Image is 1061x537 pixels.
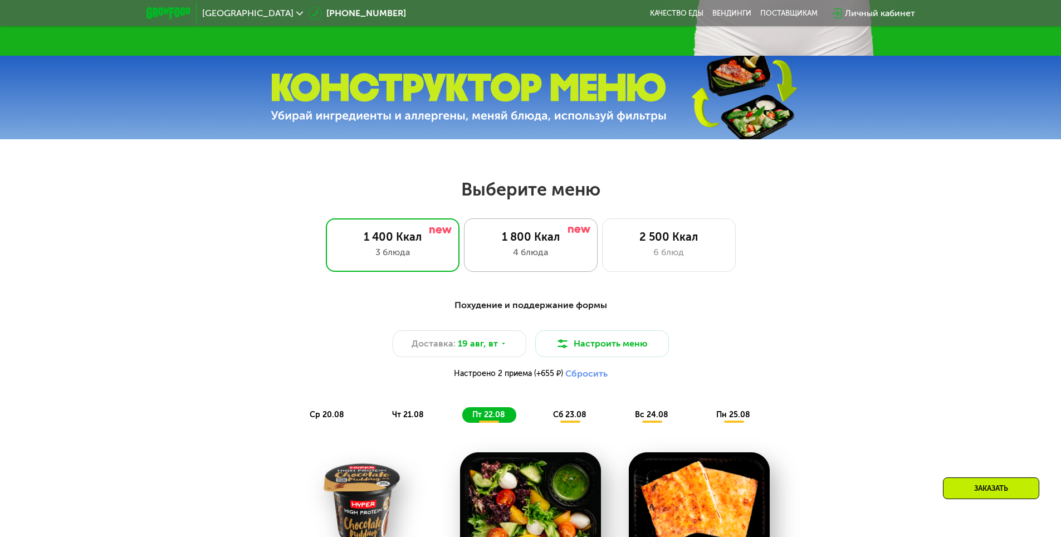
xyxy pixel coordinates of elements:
div: 4 блюда [476,246,586,259]
span: пн 25.08 [716,410,750,419]
button: Настроить меню [535,330,669,357]
a: Качество еды [650,9,703,18]
span: вс 24.08 [635,410,668,419]
a: Вендинги [712,9,751,18]
span: чт 21.08 [392,410,424,419]
h2: Выберите меню [36,178,1025,201]
span: сб 23.08 [553,410,586,419]
div: 2 500 Ккал [614,230,724,243]
span: Доставка: [412,337,456,350]
div: 6 блюд [614,246,724,259]
span: пт 22.08 [472,410,505,419]
div: 1 800 Ккал [476,230,586,243]
button: Сбросить [565,368,608,379]
div: 1 400 Ккал [338,230,448,243]
div: 3 блюда [338,246,448,259]
span: ср 20.08 [310,410,344,419]
div: Личный кабинет [845,7,915,20]
span: [GEOGRAPHIC_DATA] [202,9,294,18]
a: [PHONE_NUMBER] [309,7,406,20]
span: Настроено 2 приема (+655 ₽) [454,370,563,378]
div: Заказать [943,477,1039,499]
div: Похудение и поддержание формы [201,299,860,313]
span: 19 авг, вт [458,337,498,350]
div: поставщикам [760,9,818,18]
